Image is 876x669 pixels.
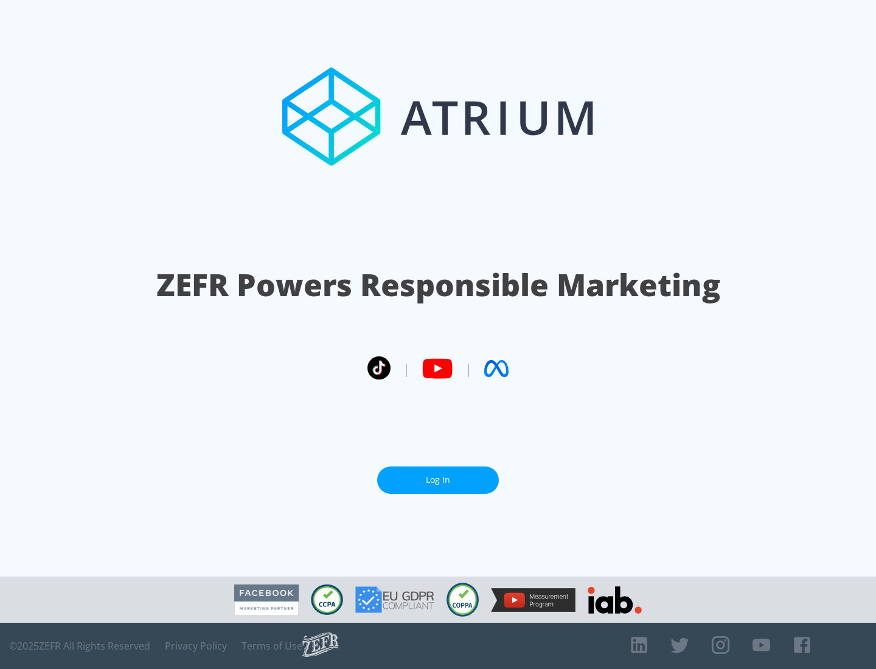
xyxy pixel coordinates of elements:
img: YouTube Measurement Program [491,588,575,612]
a: Log In [377,466,499,494]
span: | [465,359,472,378]
img: CCPA Compliant [311,584,343,615]
a: Privacy Policy [165,640,227,652]
a: Terms of Use [242,640,302,652]
h1: ZEFR Powers Responsible Marketing [156,264,720,306]
img: GDPR Compliant [355,586,434,613]
img: IAB [588,586,642,614]
span: | [403,359,410,378]
img: Facebook Marketing Partner [234,584,299,615]
img: COPPA Compliant [447,583,479,617]
span: © 2025 ZEFR All Rights Reserved [9,640,150,652]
